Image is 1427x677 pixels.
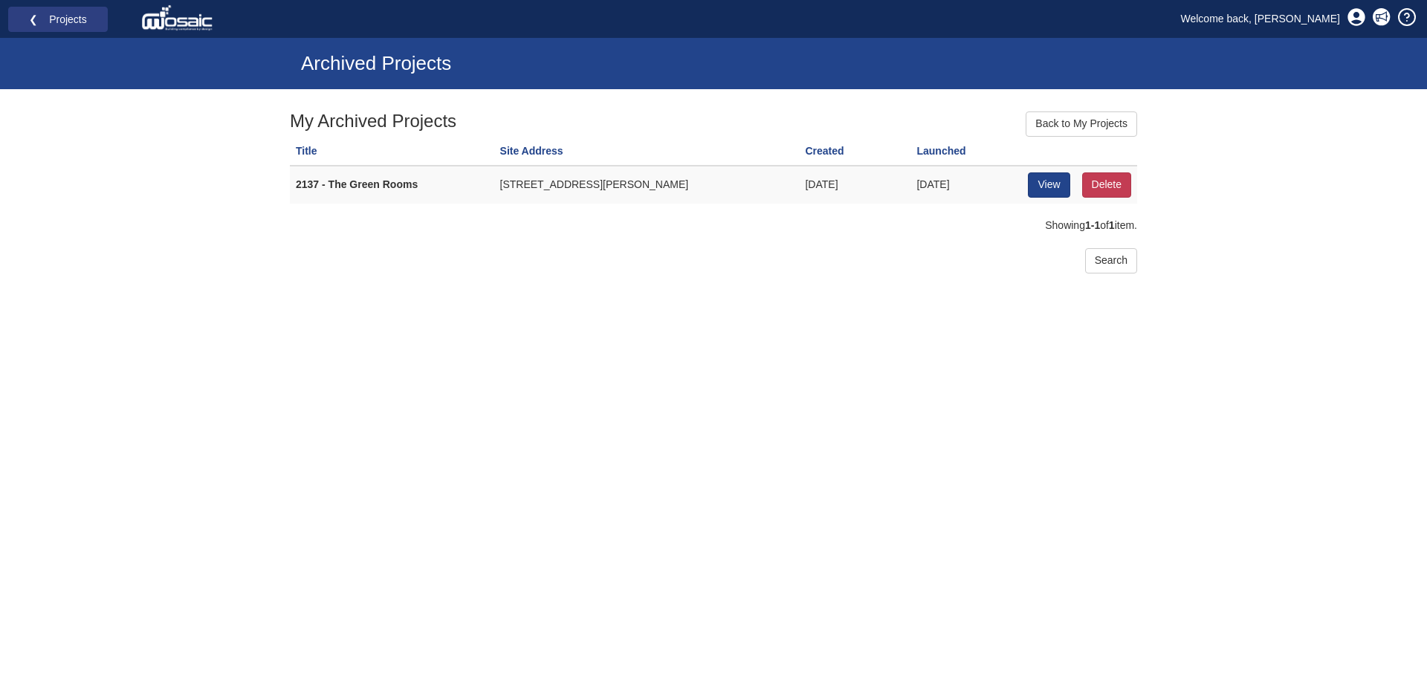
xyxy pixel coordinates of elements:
strong: 2137 - The Green Rooms [296,178,418,190]
a: Launched [916,145,965,157]
a: Back to My Projects [1026,111,1137,137]
a: Title [296,145,317,157]
b: 1-1 [1085,219,1100,231]
h1: Archived Projects [301,53,844,74]
a: Site Address [500,145,563,157]
div: Showing of item. [290,218,1137,233]
a: Created [805,145,844,157]
a: Delete [1082,172,1131,198]
td: [DATE] [799,166,910,204]
img: logo_white.png [141,4,216,33]
td: [STREET_ADDRESS][PERSON_NAME] [494,166,800,204]
b: 1 [1109,219,1115,231]
td: [DATE] [910,166,1022,204]
a: ❮ Projects [18,10,98,29]
button: Search [1085,248,1137,273]
a: Welcome back, [PERSON_NAME] [1170,7,1351,30]
a: View [1028,172,1070,198]
h3: My Archived Projects [290,111,1137,131]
